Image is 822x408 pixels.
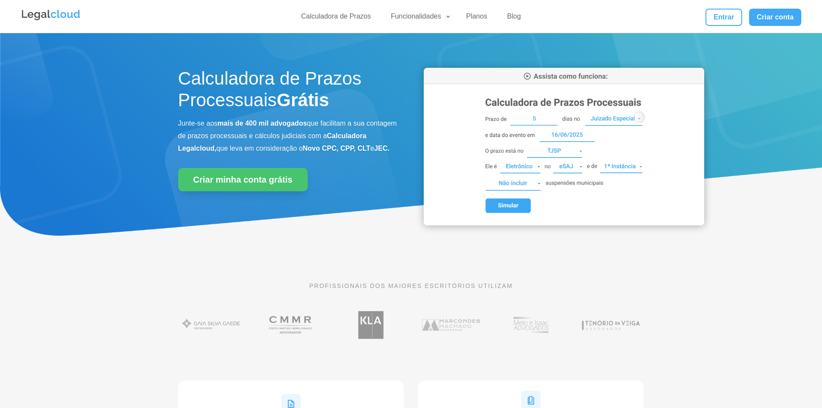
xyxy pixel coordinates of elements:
img: Gaia Silva Gaede Advogados Associados [178,307,244,343]
a: Criar minha conta grátis [178,168,308,191]
p: PROFISSIONAIS DOS MAIORES ESCRITÓRIOS UTILIZAM [178,281,644,291]
img: Calculadora de Prazos Processuais da Legalcloud [424,68,704,225]
img: Tenório da Veiga Advogados [578,307,644,343]
img: Koury Lopes Advogados [338,307,404,343]
img: Legalcloud Logo [21,9,81,22]
a: Criar conta [749,9,802,26]
a: Planos [461,12,492,25]
img: Costa Martins Meira Rinaldi Advogados [258,307,324,343]
a: Calculadora de Prazos Processuais da Legalcloud [424,219,704,227]
a: Calculadora de Prazos [296,12,376,25]
a: Entrar [705,9,742,26]
strong: Grátis [277,90,329,110]
b: JEC. [374,145,390,152]
b: Novo CPC, CPP, CLT [303,145,371,152]
p: Junte-se aos que facilitam a sua contagem de prazos processuais e cálculos judiciais com a que le... [178,117,398,155]
a: Blog [502,12,526,25]
h1: Calculadora de Prazos Processuais [178,68,398,116]
b: Calculadora Legalcloud, [178,132,367,152]
img: Profissionais do escritório Melo e Isaac Advogados utilizam a Legalcloud [498,307,564,343]
b: mais de 400 mil advogados [217,120,307,127]
a: Funcionalidades [386,12,452,25]
img: Marcondes Machado Advogados utilizam a Legalcloud [418,307,484,343]
a: Logo da Legalcloud [21,16,81,23]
